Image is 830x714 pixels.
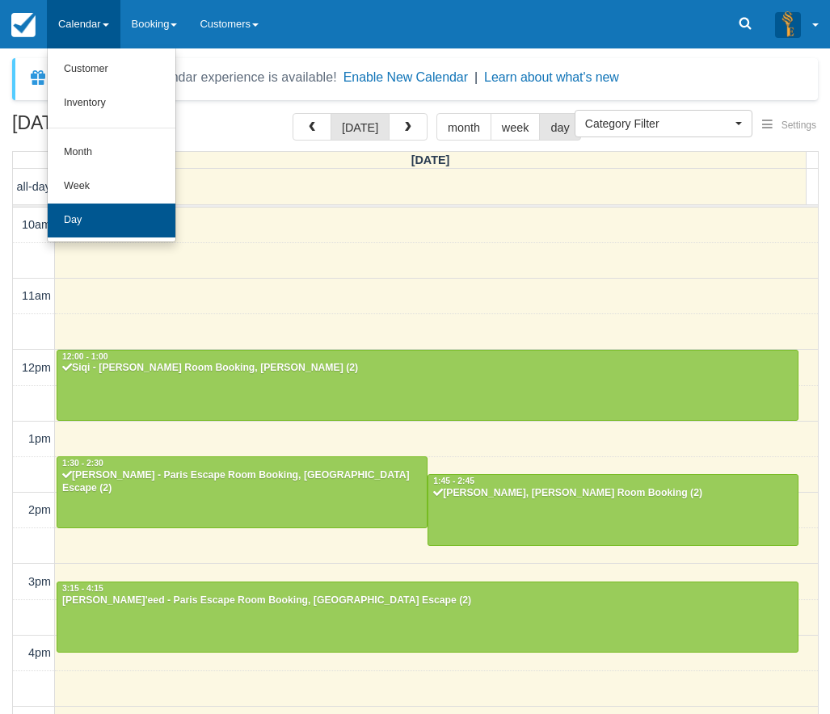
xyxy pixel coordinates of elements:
button: [DATE] [331,113,390,141]
div: A new Booking Calendar experience is available! [54,68,337,87]
div: [PERSON_NAME]'eed - Paris Escape Room Booking, [GEOGRAPHIC_DATA] Escape (2) [61,594,794,607]
a: Learn about what's new [484,70,619,84]
div: Siqi - [PERSON_NAME] Room Booking, [PERSON_NAME] (2) [61,362,794,375]
button: Settings [752,114,826,137]
span: 4pm [28,646,51,659]
span: 1:30 - 2:30 [62,459,103,468]
span: 3pm [28,575,51,588]
span: 12:00 - 1:00 [62,352,108,361]
button: day [539,113,580,141]
div: [PERSON_NAME] - Paris Escape Room Booking, [GEOGRAPHIC_DATA] Escape (2) [61,469,423,495]
button: Enable New Calendar [343,69,468,86]
a: 12:00 - 1:00Siqi - [PERSON_NAME] Room Booking, [PERSON_NAME] (2) [57,350,798,421]
span: Category Filter [585,115,731,132]
span: 2pm [28,503,51,516]
span: all-day [17,180,51,193]
img: checkfront-main-nav-mini-logo.png [11,13,36,37]
a: Inventory [48,86,175,120]
a: 3:15 - 4:15[PERSON_NAME]'eed - Paris Escape Room Booking, [GEOGRAPHIC_DATA] Escape (2) [57,582,798,653]
span: 12pm [22,361,51,374]
div: [PERSON_NAME], [PERSON_NAME] Room Booking (2) [432,487,794,500]
span: 10am [22,218,51,231]
button: month [436,113,491,141]
h2: [DATE] [12,113,217,143]
span: 1pm [28,432,51,445]
a: Customer [48,52,175,86]
button: Category Filter [575,110,752,137]
a: Day [48,204,175,237]
span: Settings [782,120,816,131]
a: Month [48,136,175,170]
button: week [491,113,541,141]
span: 1:45 - 2:45 [433,477,474,485]
span: [DATE] [411,153,450,166]
span: 3:15 - 4:15 [62,584,103,593]
img: A3 [775,11,801,37]
a: 1:30 - 2:30[PERSON_NAME] - Paris Escape Room Booking, [GEOGRAPHIC_DATA] Escape (2) [57,456,428,527]
span: 11am [22,289,51,302]
a: Week [48,170,175,204]
span: | [474,70,478,84]
ul: Calendar [47,48,176,242]
a: 1:45 - 2:45[PERSON_NAME], [PERSON_NAME] Room Booking (2) [428,474,798,545]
